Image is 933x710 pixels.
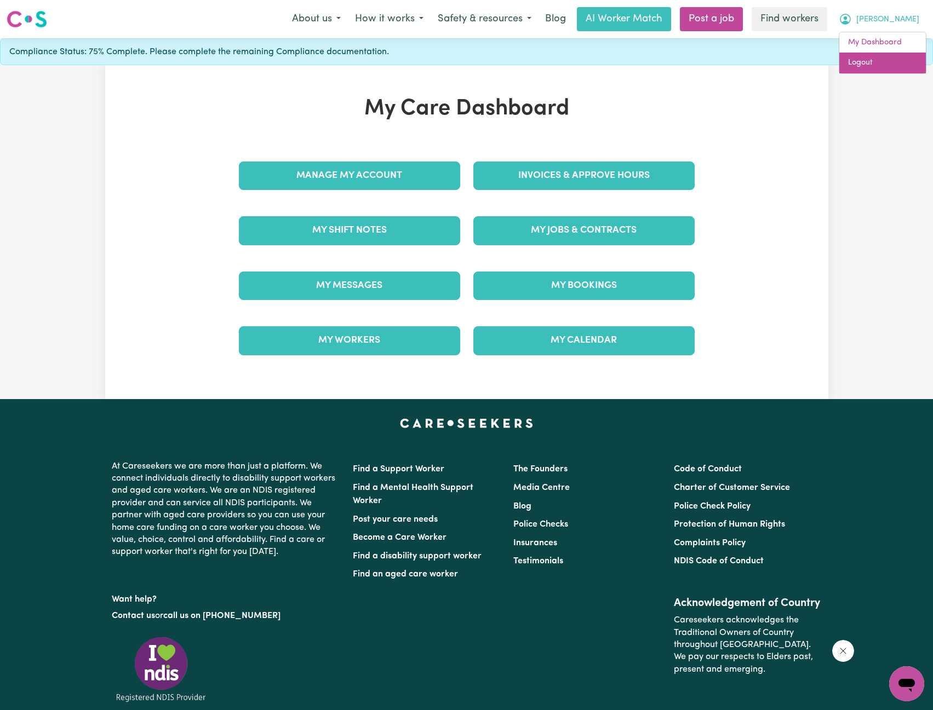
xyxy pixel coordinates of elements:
img: Careseekers logo [7,9,47,29]
a: My Bookings [473,272,695,300]
a: Protection of Human Rights [674,520,785,529]
p: At Careseekers we are more than just a platform. We connect individuals directly to disability su... [112,456,340,563]
a: My Workers [239,326,460,355]
p: Careseekers acknowledges the Traditional Owners of Country throughout [GEOGRAPHIC_DATA]. We pay o... [674,610,821,680]
a: Find workers [752,7,827,31]
a: Charter of Customer Service [674,483,790,492]
a: Careseekers logo [7,7,47,32]
a: Find a Mental Health Support Worker [353,483,473,505]
a: Blog [539,7,573,31]
a: My Shift Notes [239,216,460,245]
a: My Messages [239,272,460,300]
button: Safety & resources [431,8,539,31]
a: Insurances [513,539,557,547]
a: Post a job [680,7,743,31]
iframe: Button to launch messaging window [889,666,924,701]
a: The Founders [513,465,568,474]
div: My Account [839,32,926,74]
p: Want help? [112,589,340,605]
a: My Jobs & Contracts [473,216,695,245]
button: About us [285,8,348,31]
a: My Calendar [473,326,695,355]
button: How it works [348,8,431,31]
button: My Account [832,8,926,31]
span: Compliance Status: 75% Complete. Please complete the remaining Compliance documentation. [9,45,389,59]
a: Find a Support Worker [353,465,444,474]
a: My Dashboard [839,32,926,53]
a: Manage My Account [239,161,460,190]
a: AI Worker Match [577,7,671,31]
a: Become a Care Worker [353,533,447,542]
a: Police Check Policy [674,502,751,511]
a: Contact us [112,611,155,620]
a: Police Checks [513,520,568,529]
a: Complaints Policy [674,539,746,547]
a: Invoices & Approve Hours [473,161,695,190]
a: Blog [513,502,531,511]
a: call us on [PHONE_NUMBER] [163,611,281,620]
img: Registered NDIS provider [112,635,210,703]
h2: Acknowledgement of Country [674,597,821,610]
p: or [112,605,340,626]
a: Code of Conduct [674,465,742,474]
a: Find a disability support worker [353,552,482,561]
span: Need any help? [7,8,66,16]
iframe: Close message [832,640,854,662]
a: Find an aged care worker [353,570,458,579]
a: Testimonials [513,557,563,565]
span: [PERSON_NAME] [856,14,919,26]
a: Media Centre [513,483,570,492]
a: Logout [839,53,926,73]
h1: My Care Dashboard [232,96,701,122]
a: Post your care needs [353,515,438,524]
a: NDIS Code of Conduct [674,557,764,565]
a: Careseekers home page [400,419,533,428]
